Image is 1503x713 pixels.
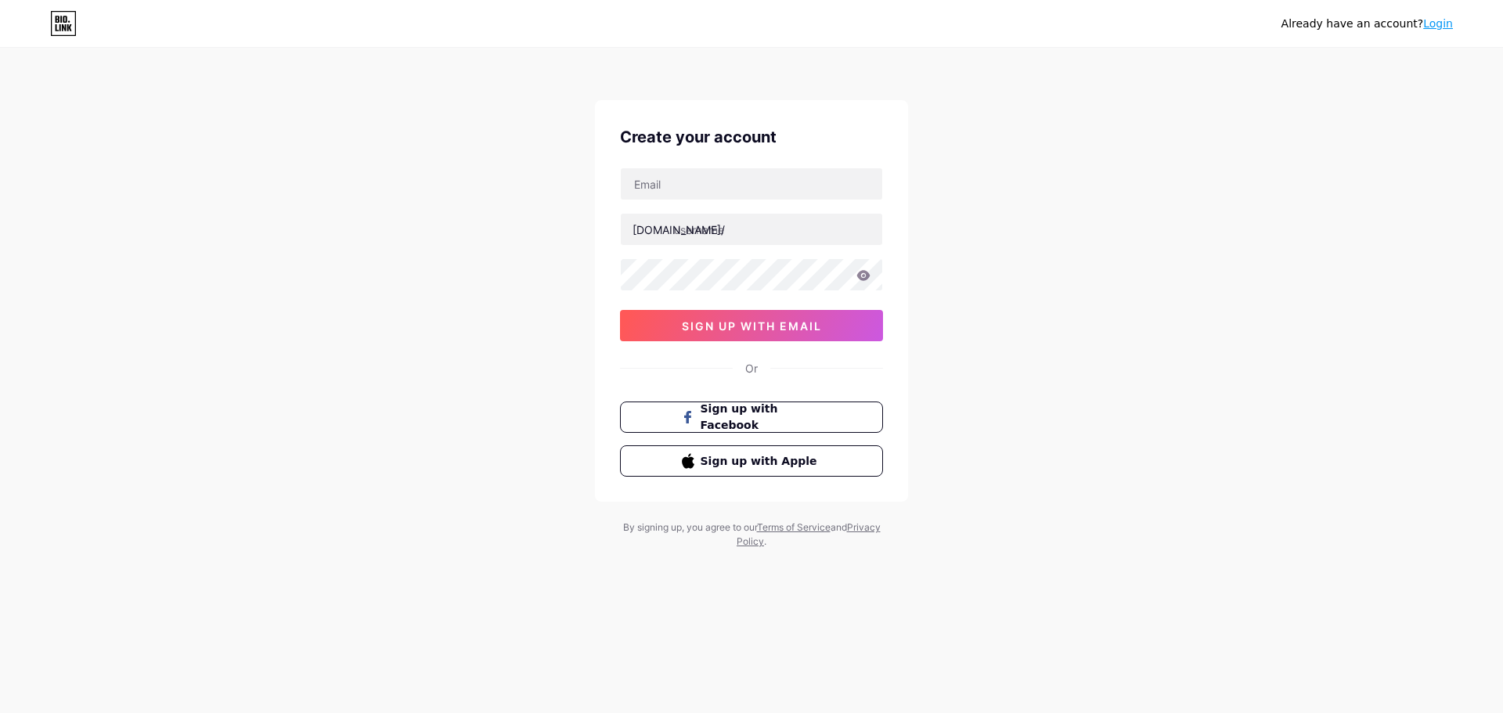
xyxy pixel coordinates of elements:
button: sign up with email [620,310,883,341]
div: By signing up, you agree to our and . [618,520,885,549]
button: Sign up with Apple [620,445,883,477]
span: sign up with email [682,319,822,333]
div: Already have an account? [1281,16,1453,32]
input: Email [621,168,882,200]
div: [DOMAIN_NAME]/ [633,221,725,238]
button: Sign up with Facebook [620,402,883,433]
div: Create your account [620,125,883,149]
div: Or [745,360,758,376]
input: username [621,214,882,245]
span: Sign up with Apple [701,453,822,470]
a: Login [1423,17,1453,30]
span: Sign up with Facebook [701,401,822,434]
a: Terms of Service [757,521,831,533]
